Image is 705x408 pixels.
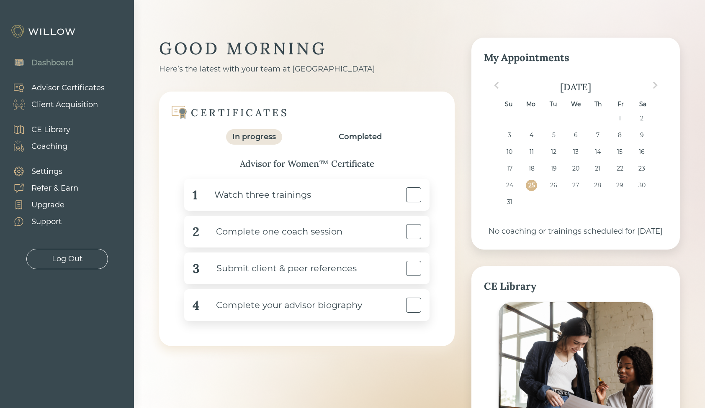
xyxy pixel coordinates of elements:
[614,113,625,124] div: Choose Friday, August 1st, 2025
[592,130,603,141] div: Choose Thursday, August 7th, 2025
[198,186,311,204] div: Watch three trainings
[525,99,537,110] div: Mo
[648,79,662,92] button: Next Month
[548,180,559,191] div: Choose Tuesday, August 26th, 2025
[503,99,514,110] div: Su
[484,226,667,237] div: No coaching or trainings scheduled for [DATE]
[159,38,455,59] div: GOOD MORNING
[31,57,73,69] div: Dashboard
[199,296,362,315] div: Complete your advisor biography
[636,113,648,124] div: Choose Saturday, August 2nd, 2025
[636,146,648,158] div: Choose Saturday, August 16th, 2025
[570,146,581,158] div: Choose Wednesday, August 13th, 2025
[570,163,581,174] div: Choose Wednesday, August 20th, 2025
[592,180,603,191] div: Choose Thursday, August 28th, 2025
[636,130,648,141] div: Choose Saturday, August 9th, 2025
[199,222,342,241] div: Complete one coach session
[548,163,559,174] div: Choose Tuesday, August 19th, 2025
[31,82,105,94] div: Advisor Certificates
[4,180,78,196] a: Refer & Earn
[504,180,515,191] div: Choose Sunday, August 24th, 2025
[193,222,199,241] div: 2
[31,99,98,110] div: Client Acquisition
[636,180,648,191] div: Choose Saturday, August 30th, 2025
[570,99,581,110] div: We
[526,146,537,158] div: Choose Monday, August 11th, 2025
[526,163,537,174] div: Choose Monday, August 18th, 2025
[548,99,559,110] div: Tu
[484,81,667,93] div: [DATE]
[4,79,105,96] a: Advisor Certificates
[504,130,515,141] div: Choose Sunday, August 3rd, 2025
[592,146,603,158] div: Choose Thursday, August 14th, 2025
[526,130,537,141] div: Choose Monday, August 4th, 2025
[504,163,515,174] div: Choose Sunday, August 17th, 2025
[484,50,667,65] div: My Appointments
[504,196,515,208] div: Choose Sunday, August 31st, 2025
[200,259,357,278] div: Submit client & peer references
[232,131,276,143] div: In progress
[4,163,78,180] a: Settings
[484,279,667,294] div: CE Library
[614,180,625,191] div: Choose Friday, August 29th, 2025
[31,124,70,135] div: CE Library
[191,106,289,119] div: CERTIFICATES
[504,146,515,158] div: Choose Sunday, August 10th, 2025
[614,130,625,141] div: Choose Friday, August 8th, 2025
[487,113,665,213] div: month 2025-08
[548,130,559,141] div: Choose Tuesday, August 5th, 2025
[52,253,82,265] div: Log Out
[592,99,604,110] div: Th
[193,259,200,278] div: 3
[31,216,62,227] div: Support
[193,186,198,204] div: 1
[10,25,77,38] img: Willow
[636,163,648,174] div: Choose Saturday, August 23rd, 2025
[4,96,105,113] a: Client Acquisition
[31,199,64,211] div: Upgrade
[490,79,503,92] button: Previous Month
[4,121,70,138] a: CE Library
[570,130,581,141] div: Choose Wednesday, August 6th, 2025
[570,180,581,191] div: Choose Wednesday, August 27th, 2025
[31,183,78,194] div: Refer & Earn
[339,131,382,143] div: Completed
[159,64,455,75] div: Here’s the latest with your team at [GEOGRAPHIC_DATA]
[193,296,199,315] div: 4
[4,138,70,155] a: Coaching
[31,141,67,152] div: Coaching
[548,146,559,158] div: Choose Tuesday, August 12th, 2025
[31,166,62,177] div: Settings
[4,196,78,213] a: Upgrade
[615,99,626,110] div: Fr
[592,163,603,174] div: Choose Thursday, August 21st, 2025
[614,146,625,158] div: Choose Friday, August 15th, 2025
[637,99,648,110] div: Sa
[4,54,73,71] a: Dashboard
[176,157,438,171] div: Advisor for Women™ Certificate
[526,180,537,191] div: Choose Monday, August 25th, 2025
[614,163,625,174] div: Choose Friday, August 22nd, 2025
